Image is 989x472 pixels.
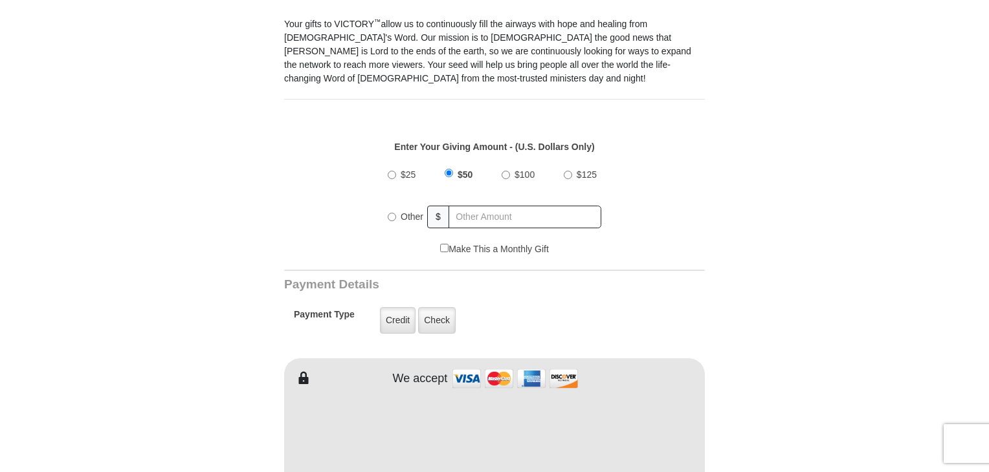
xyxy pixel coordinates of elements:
label: Make This a Monthly Gift [440,242,549,256]
label: Check [418,307,456,334]
input: Make This a Monthly Gift [440,244,449,252]
img: credit cards accepted [450,365,580,392]
span: Other [401,211,423,222]
h5: Payment Type [294,309,355,327]
span: $50 [458,169,472,180]
strong: Enter Your Giving Amount - (U.S. Dollars Only) [394,142,594,152]
h4: We accept [393,372,448,386]
p: Your gifts to VICTORY allow us to continuously fill the airways with hope and healing from [DEMOG... [284,17,705,85]
sup: ™ [374,17,381,25]
span: $100 [515,169,535,180]
h3: Payment Details [284,277,614,292]
label: Credit [380,307,416,334]
span: $ [427,206,449,228]
span: $25 [401,169,416,180]
input: Other Amount [449,206,601,228]
span: $125 [577,169,597,180]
